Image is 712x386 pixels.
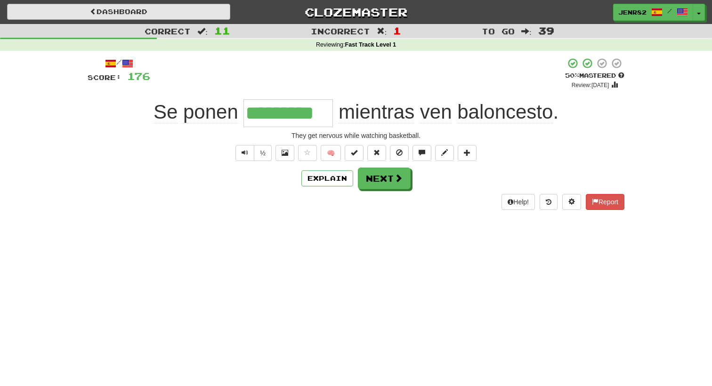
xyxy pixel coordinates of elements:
div: They get nervous while watching basketball. [88,131,624,140]
button: Edit sentence (alt+d) [435,145,454,161]
span: Jenr82 [618,8,647,16]
span: : [377,27,387,35]
button: Reset to 0% Mastered (alt+r) [367,145,386,161]
button: Favorite sentence (alt+f) [298,145,317,161]
button: Discuss sentence (alt+u) [413,145,431,161]
span: : [521,27,532,35]
button: Show image (alt+x) [275,145,294,161]
button: Round history (alt+y) [540,194,558,210]
button: Next [358,168,411,189]
div: Mastered [565,72,624,80]
button: Ignore sentence (alt+i) [390,145,409,161]
strong: Fast Track Level 1 [345,41,396,48]
span: Se [154,101,178,123]
span: 50 % [565,72,579,79]
span: 1 [393,25,401,36]
span: 176 [127,70,150,82]
button: 🧠 [321,145,341,161]
button: Report [586,194,624,210]
span: mientras [339,101,414,123]
div: / [88,57,150,69]
span: Incorrect [311,26,370,36]
span: : [197,27,208,35]
button: ½ [254,145,272,161]
a: Dashboard [7,4,230,20]
button: Add to collection (alt+a) [458,145,477,161]
div: Text-to-speech controls [234,145,272,161]
span: Correct [145,26,191,36]
span: To go [482,26,515,36]
button: Help! [502,194,535,210]
span: ponen [183,101,238,123]
span: baloncesto [457,101,553,123]
span: 11 [214,25,230,36]
span: / [667,8,672,14]
small: Review: [DATE] [572,82,609,88]
button: Explain [301,170,353,186]
span: ven [420,101,452,123]
span: Score: [88,73,121,81]
button: Play sentence audio (ctl+space) [235,145,254,161]
button: Set this sentence to 100% Mastered (alt+m) [345,145,364,161]
a: Clozemaster [244,4,468,20]
span: 39 [538,25,554,36]
span: . [333,101,558,123]
a: Jenr82 / [613,4,693,21]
